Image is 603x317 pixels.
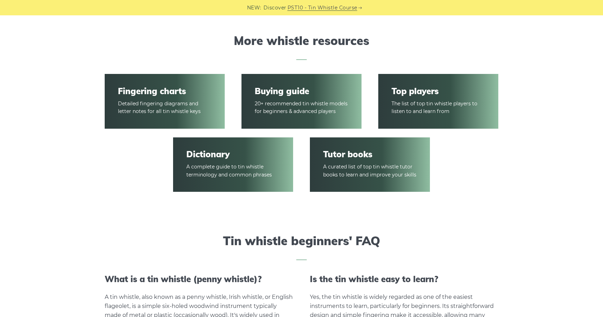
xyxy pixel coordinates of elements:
[247,4,261,12] span: NEW:
[263,4,286,12] span: Discover
[255,86,348,96] a: Buying guide
[310,274,498,284] h3: Is the tin whistle easy to learn?
[105,34,498,60] h2: More whistle resources
[392,86,485,96] a: Top players
[105,274,293,284] h3: What is a tin whistle (penny whistle)?
[288,4,357,12] a: PST10 - Tin Whistle Course
[105,234,498,260] h2: Tin whistle beginners' FAQ
[323,149,416,159] a: Tutor books
[118,86,211,96] a: Fingering charts
[186,149,280,159] a: Dictionary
